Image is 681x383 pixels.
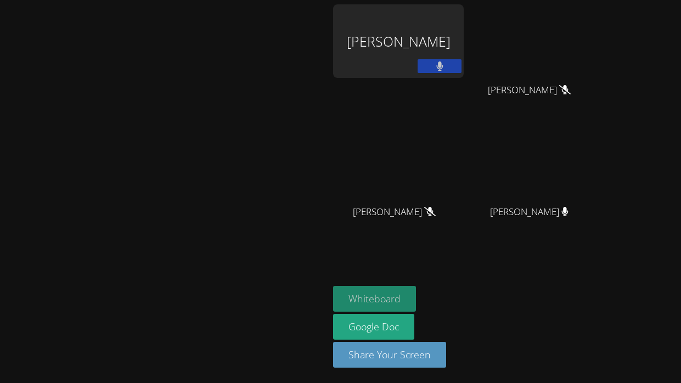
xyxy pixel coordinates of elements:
button: Whiteboard [333,286,416,312]
span: [PERSON_NAME] [353,204,436,220]
span: [PERSON_NAME] [488,82,571,98]
a: Google Doc [333,314,414,340]
button: Share Your Screen [333,342,446,368]
span: [PERSON_NAME] [490,204,569,220]
div: [PERSON_NAME] [333,4,464,78]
